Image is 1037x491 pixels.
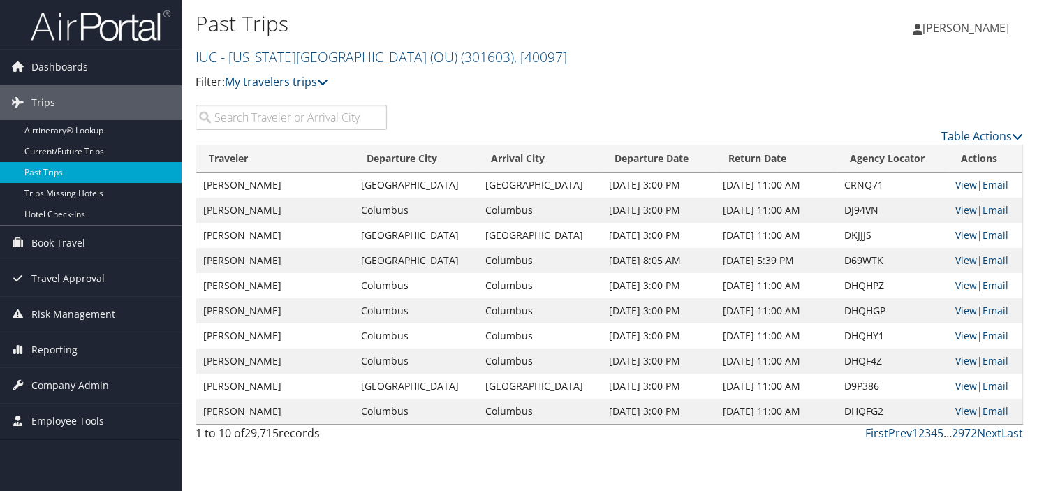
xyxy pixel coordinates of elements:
[225,74,328,89] a: My travelers trips
[931,425,937,441] a: 4
[31,50,88,85] span: Dashboards
[602,273,716,298] td: [DATE] 3:00 PM
[955,178,977,191] a: View
[955,404,977,418] a: View
[196,273,354,298] td: [PERSON_NAME]
[918,425,925,441] a: 2
[196,399,354,424] td: [PERSON_NAME]
[602,349,716,374] td: [DATE] 3:00 PM
[983,178,1008,191] a: Email
[602,198,716,223] td: [DATE] 3:00 PM
[478,248,602,273] td: Columbus
[602,298,716,323] td: [DATE] 3:00 PM
[955,228,977,242] a: View
[354,145,478,173] th: Departure City: activate to sort column ascending
[31,332,78,367] span: Reporting
[478,349,602,374] td: Columbus
[602,173,716,198] td: [DATE] 3:00 PM
[837,374,948,399] td: D9P386
[31,85,55,120] span: Trips
[948,374,1022,399] td: |
[602,248,716,273] td: [DATE] 8:05 AM
[937,425,943,441] a: 5
[948,223,1022,248] td: |
[478,145,602,173] th: Arrival City: activate to sort column ascending
[354,298,478,323] td: Columbus
[31,261,105,296] span: Travel Approval
[948,298,1022,323] td: |
[983,254,1008,267] a: Email
[602,145,716,173] th: Departure Date: activate to sort column ascending
[196,349,354,374] td: [PERSON_NAME]
[912,425,918,441] a: 1
[983,329,1008,342] a: Email
[716,399,837,424] td: [DATE] 11:00 AM
[955,354,977,367] a: View
[478,298,602,323] td: Columbus
[716,198,837,223] td: [DATE] 11:00 AM
[837,273,948,298] td: DHQHPZ
[196,223,354,248] td: [PERSON_NAME]
[955,254,977,267] a: View
[196,9,747,38] h1: Past Trips
[948,399,1022,424] td: |
[948,248,1022,273] td: |
[948,323,1022,349] td: |
[478,273,602,298] td: Columbus
[983,228,1008,242] a: Email
[602,399,716,424] td: [DATE] 3:00 PM
[955,203,977,217] a: View
[716,173,837,198] td: [DATE] 11:00 AM
[244,425,279,441] span: 29,715
[196,145,354,173] th: Traveler: activate to sort column ascending
[478,173,602,198] td: [GEOGRAPHIC_DATA]
[196,248,354,273] td: [PERSON_NAME]
[716,223,837,248] td: [DATE] 11:00 AM
[478,223,602,248] td: [GEOGRAPHIC_DATA]
[716,248,837,273] td: [DATE] 5:39 PM
[196,323,354,349] td: [PERSON_NAME]
[602,223,716,248] td: [DATE] 3:00 PM
[354,323,478,349] td: Columbus
[196,374,354,399] td: [PERSON_NAME]
[837,323,948,349] td: DHQHY1
[948,173,1022,198] td: |
[1001,425,1023,441] a: Last
[922,20,1009,36] span: [PERSON_NAME]
[196,73,747,91] p: Filter:
[354,248,478,273] td: [GEOGRAPHIC_DATA]
[478,323,602,349] td: Columbus
[196,173,354,198] td: [PERSON_NAME]
[354,223,478,248] td: [GEOGRAPHIC_DATA]
[716,349,837,374] td: [DATE] 11:00 AM
[196,198,354,223] td: [PERSON_NAME]
[888,425,912,441] a: Prev
[31,226,85,261] span: Book Travel
[196,298,354,323] td: [PERSON_NAME]
[716,298,837,323] td: [DATE] 11:00 AM
[948,349,1022,374] td: |
[983,304,1008,317] a: Email
[955,304,977,317] a: View
[354,198,478,223] td: Columbus
[948,145,1022,173] th: Actions
[354,173,478,198] td: [GEOGRAPHIC_DATA]
[514,47,567,66] span: , [ 40097 ]
[354,399,478,424] td: Columbus
[31,297,115,332] span: Risk Management
[716,374,837,399] td: [DATE] 11:00 AM
[983,379,1008,393] a: Email
[354,374,478,399] td: [GEOGRAPHIC_DATA]
[955,379,977,393] a: View
[354,349,478,374] td: Columbus
[913,7,1023,49] a: [PERSON_NAME]
[865,425,888,441] a: First
[602,374,716,399] td: [DATE] 3:00 PM
[31,404,104,439] span: Employee Tools
[602,323,716,349] td: [DATE] 3:00 PM
[983,279,1008,292] a: Email
[837,248,948,273] td: D69WTK
[983,203,1008,217] a: Email
[461,47,514,66] span: ( 301603 )
[196,105,387,130] input: Search Traveler or Arrival City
